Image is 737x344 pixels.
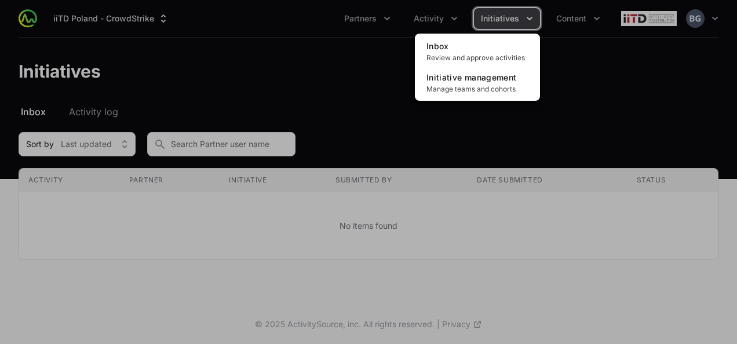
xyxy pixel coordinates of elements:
[426,85,528,94] span: Manage teams and cohorts
[426,72,516,82] span: Initiative management
[417,67,538,98] a: Initiative managementManage teams and cohorts
[474,8,540,29] div: Initiatives menu
[417,36,538,67] a: InboxReview and approve activities
[37,8,607,29] div: Main navigation
[426,41,449,51] span: Inbox
[426,53,528,63] span: Review and approve activities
